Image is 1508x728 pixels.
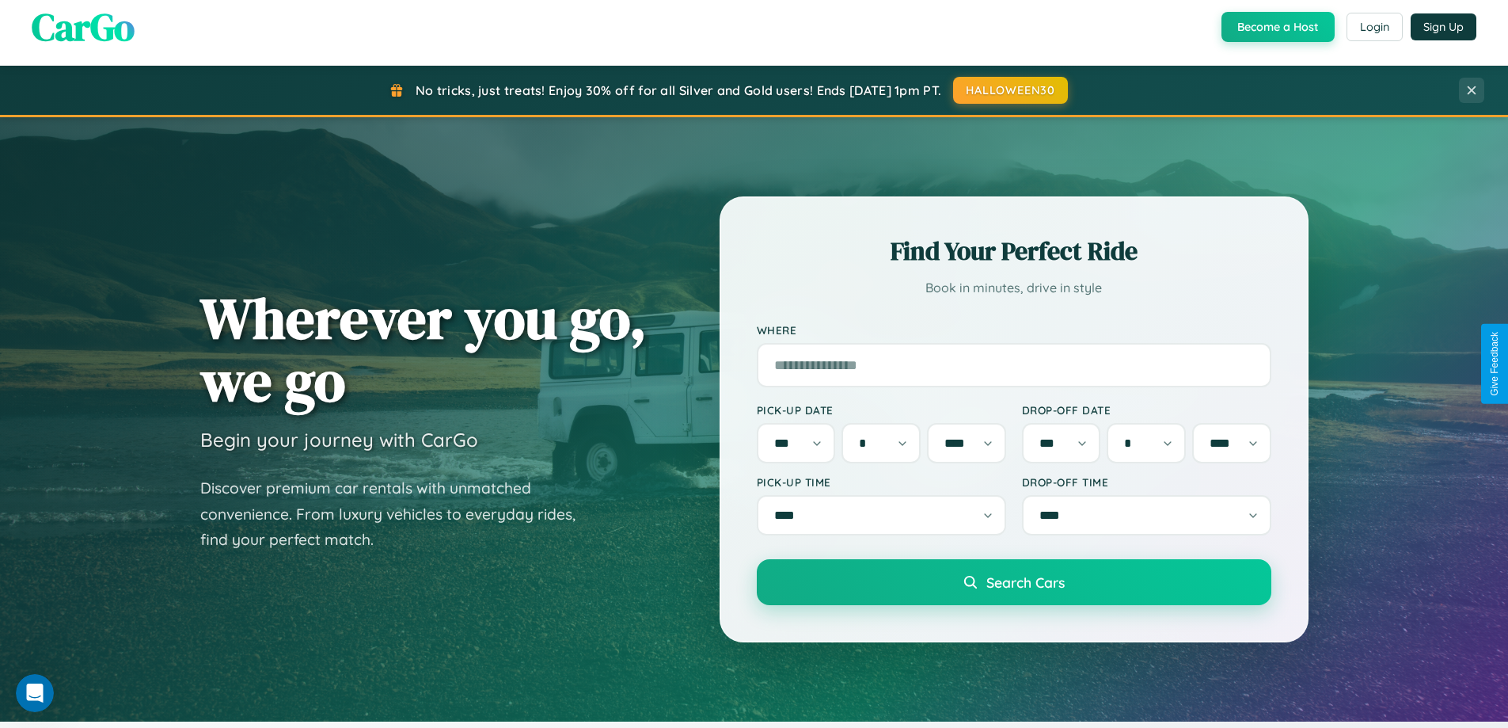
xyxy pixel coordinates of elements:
iframe: Intercom live chat [16,674,54,712]
label: Pick-up Time [757,475,1006,489]
label: Drop-off Date [1022,403,1271,417]
button: Become a Host [1221,12,1335,42]
span: Search Cars [986,574,1065,591]
button: Login [1347,13,1403,41]
span: CarGo [32,1,135,53]
p: Discover premium car rentals with unmatched convenience. From luxury vehicles to everyday rides, ... [200,475,596,553]
button: Sign Up [1411,13,1476,40]
button: HALLOWEEN30 [953,77,1068,104]
div: Give Feedback [1489,332,1500,396]
h1: Wherever you go, we go [200,287,647,412]
h2: Find Your Perfect Ride [757,234,1271,269]
span: No tricks, just treats! Enjoy 30% off for all Silver and Gold users! Ends [DATE] 1pm PT. [416,82,941,98]
label: Pick-up Date [757,403,1006,417]
h3: Begin your journey with CarGo [200,428,478,452]
label: Drop-off Time [1022,475,1271,489]
p: Book in minutes, drive in style [757,276,1271,299]
button: Search Cars [757,559,1271,605]
label: Where [757,323,1271,337]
